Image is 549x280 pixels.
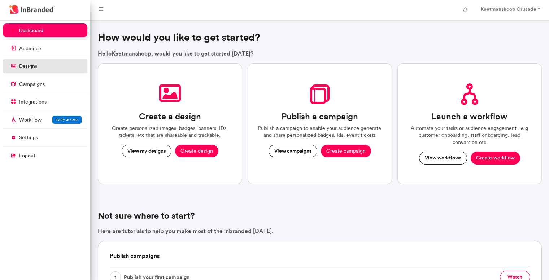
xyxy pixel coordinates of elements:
[406,125,533,146] p: Automate your tasks or audience engagement . e.g customer onboarding, staff onboarding, lead conv...
[3,95,87,109] a: integrations
[110,241,530,267] h6: Publish campaigns
[19,63,37,70] p: designs
[122,145,171,158] button: View my designs
[19,45,41,52] p: audience
[321,145,371,158] button: Create campaign
[419,152,467,165] button: View workflows
[269,145,317,158] button: View campaigns
[8,4,56,16] img: InBranded Logo
[473,3,546,17] a: Keetmanshoop Crusade
[432,111,507,122] h3: Launch a workflow
[98,211,542,221] h4: Not sure where to start?
[3,113,87,127] a: WorkflowEarly access
[19,134,38,141] p: settings
[282,111,358,122] h3: Publish a campaign
[139,111,201,122] h3: Create a design
[19,81,45,88] p: campaigns
[19,99,47,106] p: integrations
[19,152,35,159] p: logout
[175,145,218,158] button: Create design
[519,251,542,273] iframe: chat widget
[3,41,87,55] a: audience
[480,6,536,12] strong: Keetmanshoop Crusade
[98,227,542,235] p: Here are tutorials to help you make most of the inbranded [DATE].
[56,117,78,122] span: Early access
[3,131,87,144] a: settings
[3,59,87,73] a: designs
[98,49,542,57] p: Hello Keetmanshoop , would you like to get started [DATE]?
[98,31,542,44] h3: How would you like to get started?
[19,27,43,34] p: dashboard
[471,152,520,165] button: Create workflow
[19,117,42,124] p: Workflow
[3,23,87,37] a: dashboard
[107,125,233,139] p: Create personalized images, badges, banners, IDs, tickets, etc that are shareable and trackable.
[257,125,383,139] p: Publish a campaign to enable your audience generate and share personalized badges, Ids, event tic...
[3,77,87,91] a: campaigns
